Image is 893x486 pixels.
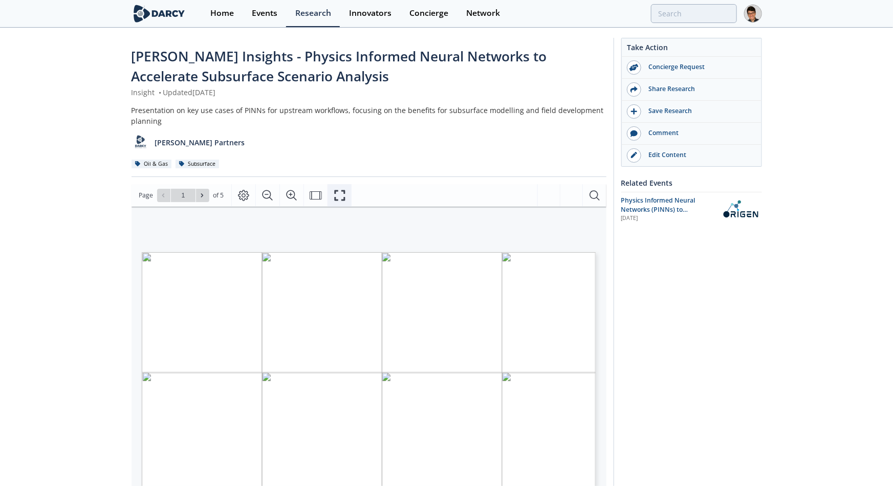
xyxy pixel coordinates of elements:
div: Edit Content [641,150,756,160]
div: Related Events [621,174,762,192]
div: [DATE] [621,214,712,223]
div: Share Research [641,84,756,94]
div: Research [295,9,331,17]
img: logo-wide.svg [132,5,187,23]
div: Concierge Request [641,62,756,72]
img: OriGen.AI [719,200,762,218]
a: Edit Content [622,145,761,166]
span: [PERSON_NAME] Insights - Physics Informed Neural Networks to Accelerate Subsurface Scenario Analysis [132,47,547,85]
a: Physics Informed Neural Networks (PINNs) to Accelerate Subsurface Scenario Analysis [DATE] OriGen.AI [621,196,762,223]
div: Comment [641,128,756,138]
div: Subsurface [176,160,220,169]
div: Home [210,9,234,17]
span: Physics Informed Neural Networks (PINNs) to Accelerate Subsurface Scenario Analysis [621,196,695,233]
div: Take Action [622,42,761,57]
img: Profile [744,5,762,23]
input: Advanced Search [651,4,737,23]
div: Events [252,9,277,17]
div: Network [466,9,500,17]
div: Presentation on key use cases of PINNs for upstream workflows, focusing on the benefits for subsu... [132,105,606,126]
div: Oil & Gas [132,160,172,169]
div: Insight Updated [DATE] [132,87,606,98]
span: • [157,87,163,97]
p: [PERSON_NAME] Partners [155,137,245,148]
div: Concierge [409,9,448,17]
div: Save Research [641,106,756,116]
div: Innovators [349,9,391,17]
